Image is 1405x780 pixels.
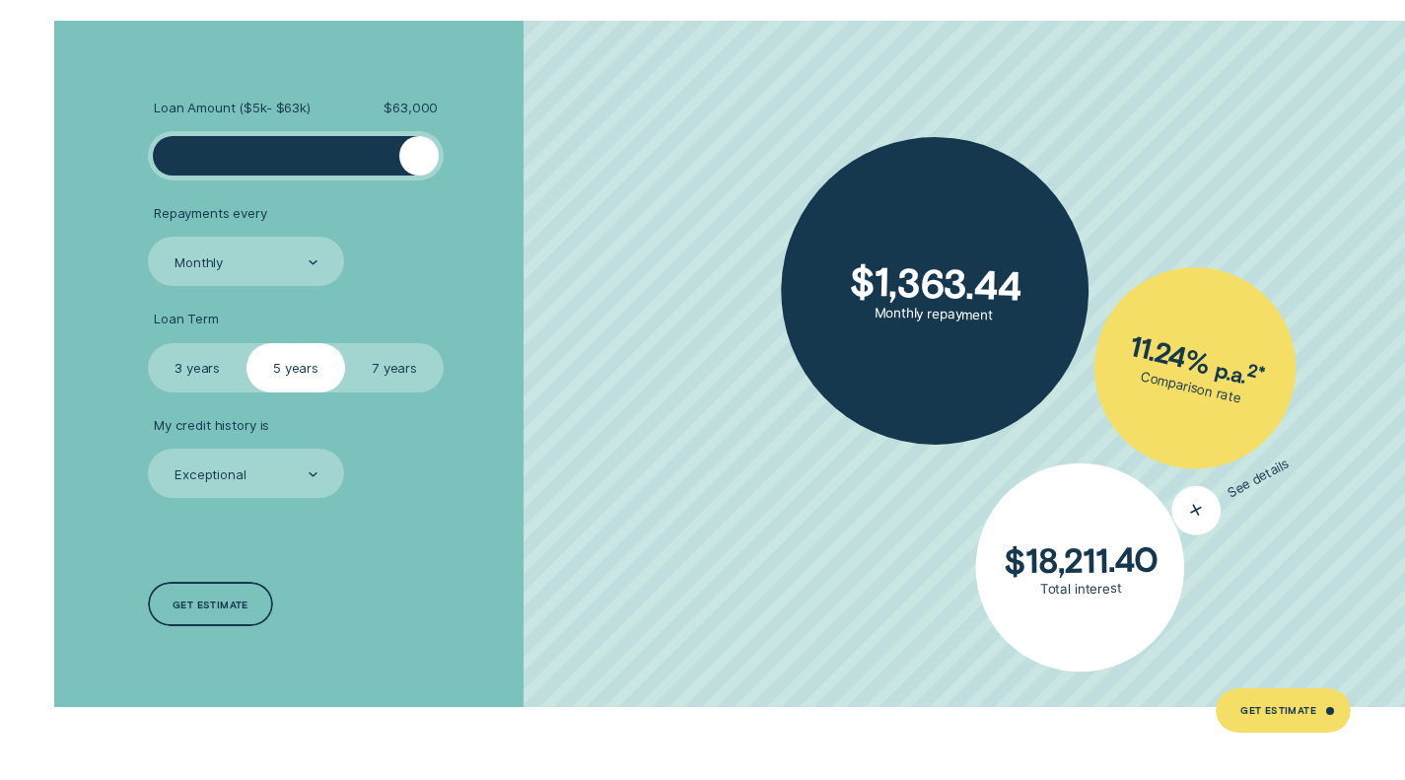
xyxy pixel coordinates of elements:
span: Repayments every [154,205,267,222]
a: Get Estimate [1216,688,1351,733]
div: Monthly [175,254,223,271]
span: Loan Term [154,311,219,327]
span: My credit history is [154,417,269,434]
label: 7 years [345,343,444,392]
button: See details [1163,441,1299,543]
span: See details [1224,455,1291,500]
span: $ 63,000 [384,100,438,116]
div: Exceptional [175,466,246,483]
label: 3 years [148,343,246,392]
a: Get estimate [148,582,273,626]
span: Loan Amount ( $5k - $63k ) [154,100,311,116]
label: 5 years [246,343,345,392]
